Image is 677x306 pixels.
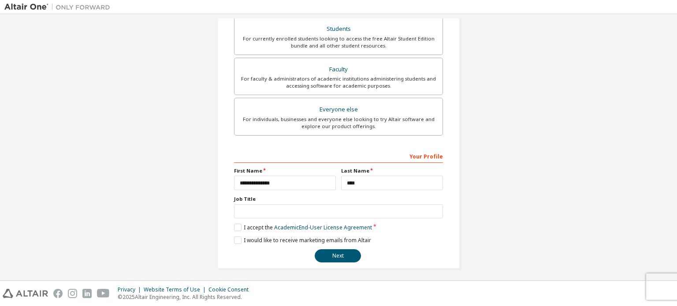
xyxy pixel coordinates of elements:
label: Job Title [234,195,443,203]
label: I would like to receive marketing emails from Altair [234,236,371,244]
p: © 2025 Altair Engineering, Inc. All Rights Reserved. [118,293,254,301]
img: youtube.svg [97,289,110,298]
div: For faculty & administrators of academic institutions administering students and accessing softwa... [240,75,437,89]
div: Students [240,23,437,35]
img: instagram.svg [68,289,77,298]
label: First Name [234,167,336,174]
div: For currently enrolled students looking to access the free Altair Student Edition bundle and all ... [240,35,437,49]
label: Last Name [341,167,443,174]
button: Next [315,249,361,262]
a: Academic End-User License Agreement [274,224,372,231]
div: Faculty [240,63,437,76]
img: facebook.svg [53,289,63,298]
div: Cookie Consent [208,286,254,293]
div: Website Terms of Use [144,286,208,293]
img: linkedin.svg [82,289,92,298]
div: For individuals, businesses and everyone else looking to try Altair software and explore our prod... [240,116,437,130]
label: I accept the [234,224,372,231]
div: Privacy [118,286,144,293]
div: Your Profile [234,149,443,163]
img: altair_logo.svg [3,289,48,298]
img: Altair One [4,3,115,11]
div: Everyone else [240,103,437,116]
